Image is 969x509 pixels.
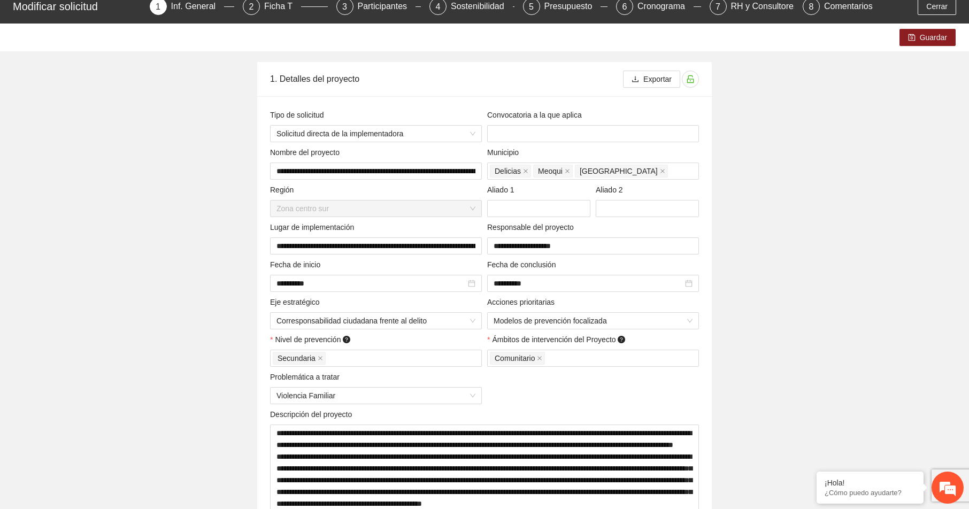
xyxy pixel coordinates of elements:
span: Violencia Familiar [276,388,475,404]
span: Responsable del proyecto [487,221,578,233]
span: 2 [249,2,254,11]
span: Municipio [487,146,523,158]
span: Región [270,184,298,196]
textarea: Escriba su mensaje y pulse “Intro” [5,292,204,329]
button: downloadExportar [623,71,680,88]
span: Guardar [920,32,947,43]
span: Convocatoria a la que aplica [487,109,586,121]
button: unlock [682,71,699,88]
span: Zona centro sur [276,200,475,217]
span: Estamos en línea. [62,143,148,251]
span: question-circle [343,336,350,343]
span: Tipo de solicitud [270,109,328,121]
span: Chihuahua [575,165,668,178]
span: Problemática a tratar [270,371,344,383]
span: close [660,168,665,174]
span: close [537,356,542,361]
span: Meoqui [538,165,563,177]
span: Fecha de conclusión [487,259,560,271]
span: Comunitario [490,352,545,365]
span: Corresponsabilidad ciudadana frente al delito [276,313,475,329]
span: Acciones prioritarias [487,296,559,308]
span: Exportar [643,73,672,85]
span: Fecha de inicio [270,259,325,271]
span: Nombre del proyecto [270,146,344,158]
span: download [632,75,639,84]
span: Secundaria [278,352,316,364]
span: Meoqui [533,165,573,178]
span: 3 [342,2,347,11]
span: 5 [529,2,534,11]
span: 4 [436,2,441,11]
span: close [565,168,570,174]
span: Delicias [495,165,521,177]
div: Chatee con nosotros ahora [56,55,180,68]
span: Comunitario [495,352,535,364]
span: Aliado 2 [596,184,627,196]
div: Minimizar ventana de chat en vivo [175,5,201,31]
span: Aliado 1 [487,184,518,196]
span: Cerrar [926,1,948,12]
span: 1 [156,2,160,11]
span: Ámbitos de intervención del Proyecto [492,334,627,345]
button: saveGuardar [899,29,956,46]
span: Solicitud directa de la implementadora [276,126,475,142]
span: save [908,34,916,42]
span: Descripción del proyecto [270,408,356,420]
span: 6 [622,2,627,11]
span: Lugar de implementación [270,221,358,233]
span: Eje estratégico [270,296,324,308]
span: unlock [682,75,698,83]
span: Modelos de prevención focalizada [494,313,693,329]
span: close [318,356,323,361]
span: Secundaria [273,352,326,365]
span: Nivel de prevención [275,334,352,345]
span: close [523,168,528,174]
div: 1. Detalles del proyecto [270,64,623,94]
p: ¿Cómo puedo ayudarte? [825,489,916,497]
span: 7 [716,2,720,11]
div: ¡Hola! [825,479,916,487]
span: [GEOGRAPHIC_DATA] [580,165,658,177]
span: question-circle [618,336,625,343]
span: 8 [809,2,814,11]
span: Delicias [490,165,531,178]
